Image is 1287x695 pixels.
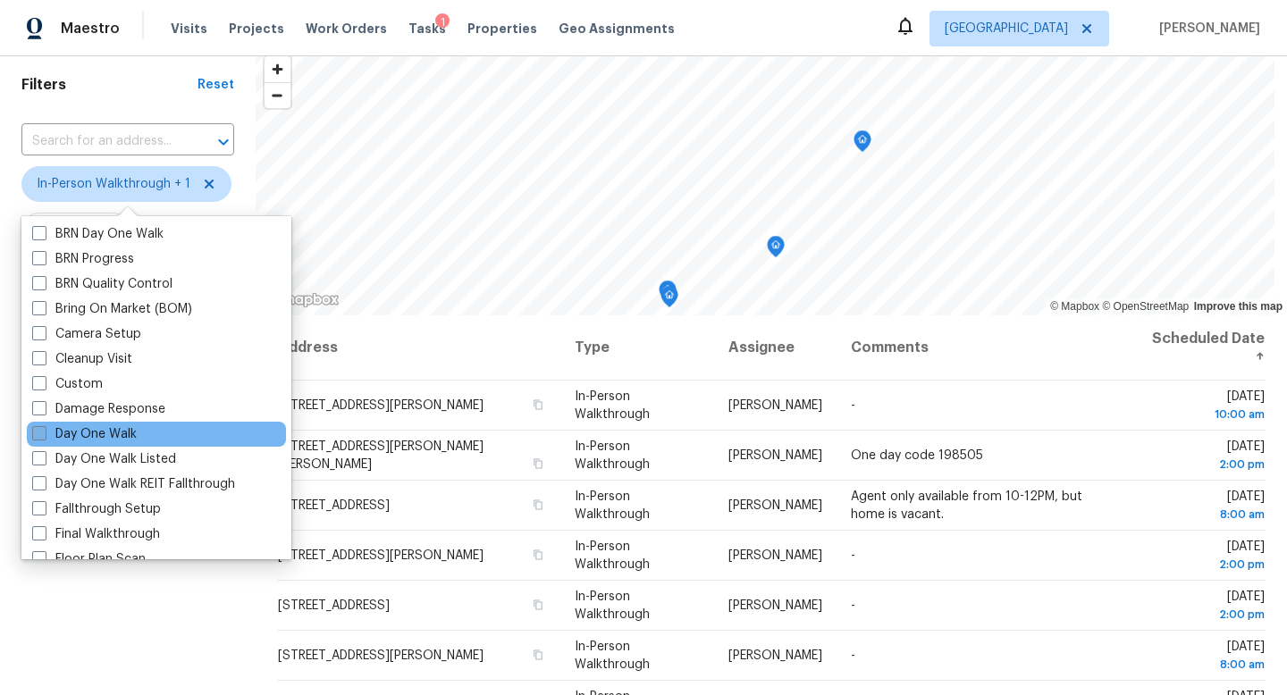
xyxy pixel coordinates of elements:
[265,56,290,82] button: Zoom in
[171,20,207,38] span: Visits
[1148,390,1265,423] span: [DATE]
[32,350,132,368] label: Cleanup Visit
[32,425,137,443] label: Day One Walk
[1102,300,1189,313] a: OpenStreetMap
[1148,540,1265,574] span: [DATE]
[1152,20,1260,38] span: [PERSON_NAME]
[851,549,855,562] span: -
[659,281,677,308] div: Map marker
[728,399,822,412] span: [PERSON_NAME]
[261,289,340,310] a: Mapbox homepage
[945,20,1068,38] span: [GEOGRAPHIC_DATA]
[21,128,184,155] input: Search for an address...
[1148,490,1265,523] span: [DATE]
[530,647,546,663] button: Copy Address
[211,130,236,155] button: Open
[32,450,176,468] label: Day One Walk Listed
[575,390,650,421] span: In-Person Walkthrough
[728,449,822,462] span: [PERSON_NAME]
[575,540,650,571] span: In-Person Walkthrough
[530,397,546,413] button: Copy Address
[728,499,822,512] span: [PERSON_NAME]
[1148,406,1265,423] div: 10:00 am
[278,649,484,662] span: [STREET_ADDRESS][PERSON_NAME]
[1148,556,1265,574] div: 2:00 pm
[278,599,390,612] span: [STREET_ADDRESS]
[278,549,484,562] span: [STREET_ADDRESS][PERSON_NAME]
[575,490,650,521] span: In-Person Walkthrough
[32,275,172,293] label: BRN Quality Control
[714,315,837,381] th: Assignee
[198,76,234,94] div: Reset
[560,315,714,381] th: Type
[21,76,198,94] h1: Filters
[408,22,446,35] span: Tasks
[61,20,120,38] span: Maestro
[837,315,1133,381] th: Comments
[32,225,164,243] label: BRN Day One Walk
[278,440,484,471] span: [STREET_ADDRESS][PERSON_NAME][PERSON_NAME]
[530,497,546,513] button: Copy Address
[1148,456,1265,473] div: 2:00 pm
[1148,440,1265,473] span: [DATE]
[278,499,390,512] span: [STREET_ADDRESS]
[32,475,235,493] label: Day One Walk REIT Fallthrough
[256,47,1274,315] canvas: Map
[32,400,165,418] label: Damage Response
[767,236,785,264] div: Map marker
[559,20,675,38] span: Geo Assignments
[32,525,160,543] label: Final Walkthrough
[1050,300,1099,313] a: Mapbox
[1194,300,1283,313] a: Improve this map
[277,315,560,381] th: Address
[32,550,146,568] label: Floor Plan Scan
[1148,590,1265,624] span: [DATE]
[530,597,546,613] button: Copy Address
[32,300,192,318] label: Bring On Market (BOM)
[575,590,650,621] span: In-Person Walkthrough
[1148,506,1265,523] div: 8:00 am
[265,83,290,108] span: Zoom out
[32,375,103,393] label: Custom
[37,175,190,193] span: In-Person Walkthrough + 1
[575,440,650,471] span: In-Person Walkthrough
[851,399,855,412] span: -
[1133,315,1266,381] th: Scheduled Date ↑
[32,250,134,268] label: BRN Progress
[854,130,871,158] div: Map marker
[575,641,650,671] span: In-Person Walkthrough
[467,20,537,38] span: Properties
[660,286,678,314] div: Map marker
[530,456,546,472] button: Copy Address
[851,599,855,612] span: -
[435,13,450,31] div: 1
[1148,606,1265,624] div: 2:00 pm
[32,500,161,518] label: Fallthrough Setup
[530,547,546,563] button: Copy Address
[851,449,983,462] span: One day code 198505
[1148,641,1265,674] span: [DATE]
[851,490,1082,521] span: Agent only available from 10-12PM, but home is vacant.
[32,325,141,343] label: Camera Setup
[728,649,822,662] span: [PERSON_NAME]
[728,599,822,612] span: [PERSON_NAME]
[1148,656,1265,674] div: 8:00 am
[278,399,484,412] span: [STREET_ADDRESS][PERSON_NAME]
[851,649,855,662] span: -
[229,20,284,38] span: Projects
[728,549,822,562] span: [PERSON_NAME]
[265,82,290,108] button: Zoom out
[306,20,387,38] span: Work Orders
